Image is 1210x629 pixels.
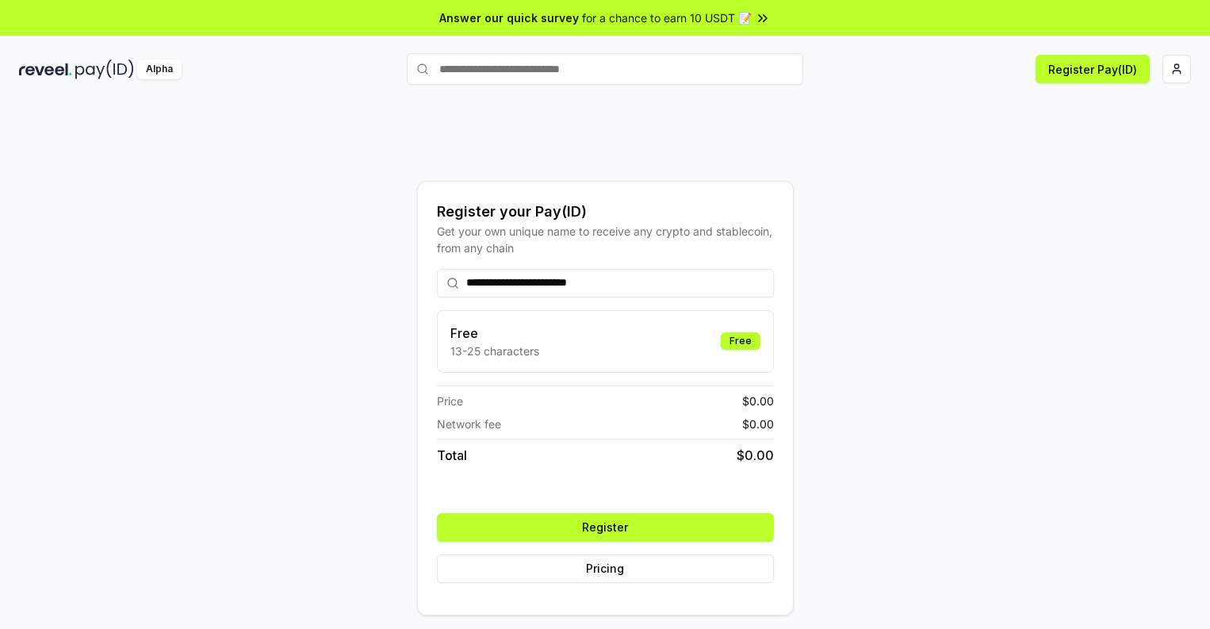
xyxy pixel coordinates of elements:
[437,513,774,542] button: Register
[437,446,467,465] span: Total
[582,10,752,26] span: for a chance to earn 10 USDT 📝
[75,59,134,79] img: pay_id
[137,59,182,79] div: Alpha
[437,416,501,432] span: Network fee
[437,201,774,223] div: Register your Pay(ID)
[737,446,774,465] span: $ 0.00
[742,416,774,432] span: $ 0.00
[450,343,539,359] p: 13-25 characters
[19,59,72,79] img: reveel_dark
[742,393,774,409] span: $ 0.00
[439,10,579,26] span: Answer our quick survey
[721,332,760,350] div: Free
[437,554,774,583] button: Pricing
[437,223,774,256] div: Get your own unique name to receive any crypto and stablecoin, from any chain
[450,324,539,343] h3: Free
[437,393,463,409] span: Price
[1036,55,1150,83] button: Register Pay(ID)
